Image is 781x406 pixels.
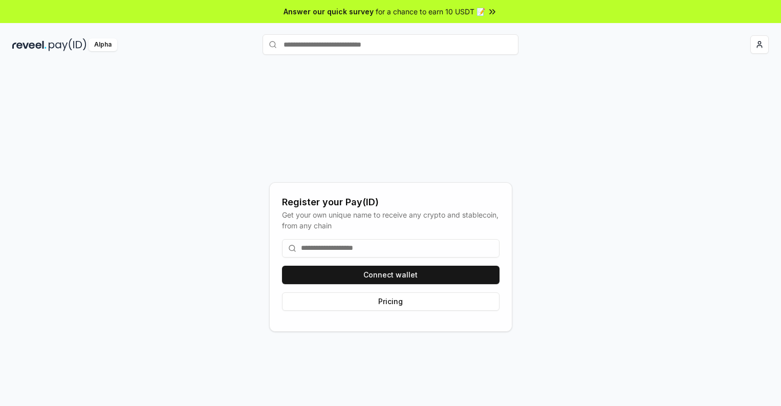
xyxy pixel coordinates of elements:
span: Answer our quick survey [284,6,374,17]
div: Alpha [89,38,117,51]
img: pay_id [49,38,86,51]
div: Register your Pay(ID) [282,195,500,209]
div: Get your own unique name to receive any crypto and stablecoin, from any chain [282,209,500,231]
img: reveel_dark [12,38,47,51]
button: Connect wallet [282,266,500,284]
span: for a chance to earn 10 USDT 📝 [376,6,485,17]
button: Pricing [282,292,500,311]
